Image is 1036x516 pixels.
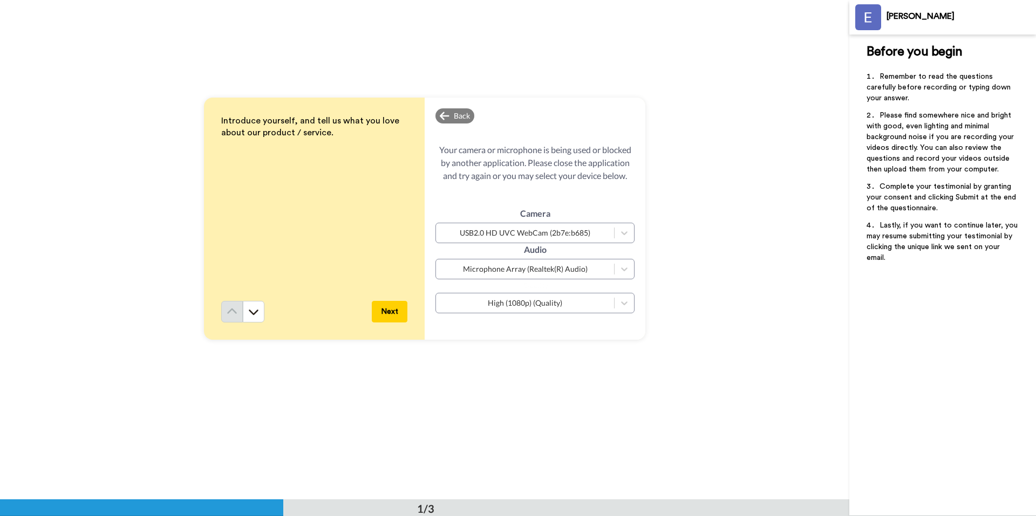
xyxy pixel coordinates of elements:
span: Please find somewhere nice and bright with good, even lighting and minimal background noise if yo... [867,112,1016,173]
span: Complete your testimonial by granting your consent and clicking Submit at the end of the question... [867,183,1018,212]
div: USB2.0 HD UVC WebCam (2b7e:b685) [441,228,609,238]
span: Back [454,111,470,121]
div: Back [435,108,474,123]
button: Next [372,301,407,322]
span: Your camera or microphone is being used or blocked by another application. Please close the appli... [435,143,635,182]
label: Audio [524,243,547,256]
label: Camera [520,207,550,220]
span: Before you begin [867,45,962,58]
span: Lastly, if you want to continue later, you may resume submitting your testimonial by clicking the... [867,222,1020,262]
div: Microphone Array (Realtek(R) Audio) [441,264,609,274]
div: [PERSON_NAME] [887,11,1035,22]
img: Profile Image [855,4,881,30]
div: 1/3 [400,501,452,516]
span: Remember to read the questions carefully before recording or typing down your answer. [867,73,1013,102]
label: Quality [523,279,548,290]
span: Introduce yourself, and tell us what you love about our product / service. [221,116,401,137]
div: High (1080p) (Quality) [441,298,609,308]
